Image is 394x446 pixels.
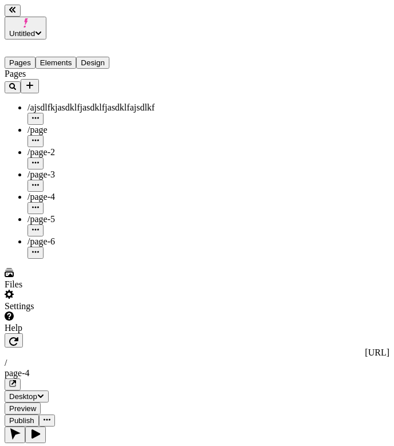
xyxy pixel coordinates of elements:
[5,368,389,378] div: page-4
[27,125,48,135] span: /page
[27,102,155,112] span: /ajsdlfkjasdklfjasdklfjasdklfajsdlkf
[5,279,142,290] div: Files
[9,29,35,38] span: Untitled
[5,415,39,427] button: Publish
[5,301,142,311] div: Settings
[36,57,77,69] button: Elements
[9,392,37,401] span: Desktop
[9,416,34,425] span: Publish
[27,147,55,157] span: /page-2
[5,390,49,402] button: Desktop
[5,57,36,69] button: Pages
[5,348,389,358] div: [URL]
[5,17,46,40] button: Untitled
[76,57,109,69] button: Design
[27,169,55,179] span: /page-3
[5,323,142,333] div: Help
[21,79,39,93] button: Add new
[27,192,55,202] span: /page-4
[27,214,55,224] span: /page-5
[5,402,41,415] button: Preview
[5,69,142,79] div: Pages
[5,358,389,368] div: /
[9,404,36,413] span: Preview
[27,236,55,246] span: /page-6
